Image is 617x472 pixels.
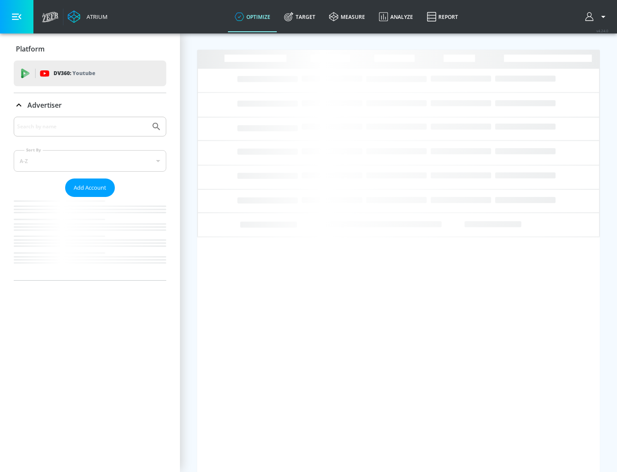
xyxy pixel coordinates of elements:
a: optimize [228,1,277,32]
label: Sort By [24,147,43,153]
a: Report [420,1,465,32]
div: Atrium [83,13,108,21]
span: v 4.24.0 [596,28,608,33]
p: DV360: [54,69,95,78]
div: A-Z [14,150,166,172]
a: Target [277,1,322,32]
a: Atrium [68,10,108,23]
div: Platform [14,37,166,61]
p: Advertiser [27,100,62,110]
div: Advertiser [14,117,166,280]
input: Search by name [17,121,147,132]
span: Add Account [74,183,106,193]
div: Advertiser [14,93,166,117]
p: Platform [16,44,45,54]
button: Add Account [65,179,115,197]
p: Youtube [72,69,95,78]
nav: list of Advertiser [14,197,166,280]
a: Analyze [372,1,420,32]
div: DV360: Youtube [14,61,166,86]
a: measure [322,1,372,32]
